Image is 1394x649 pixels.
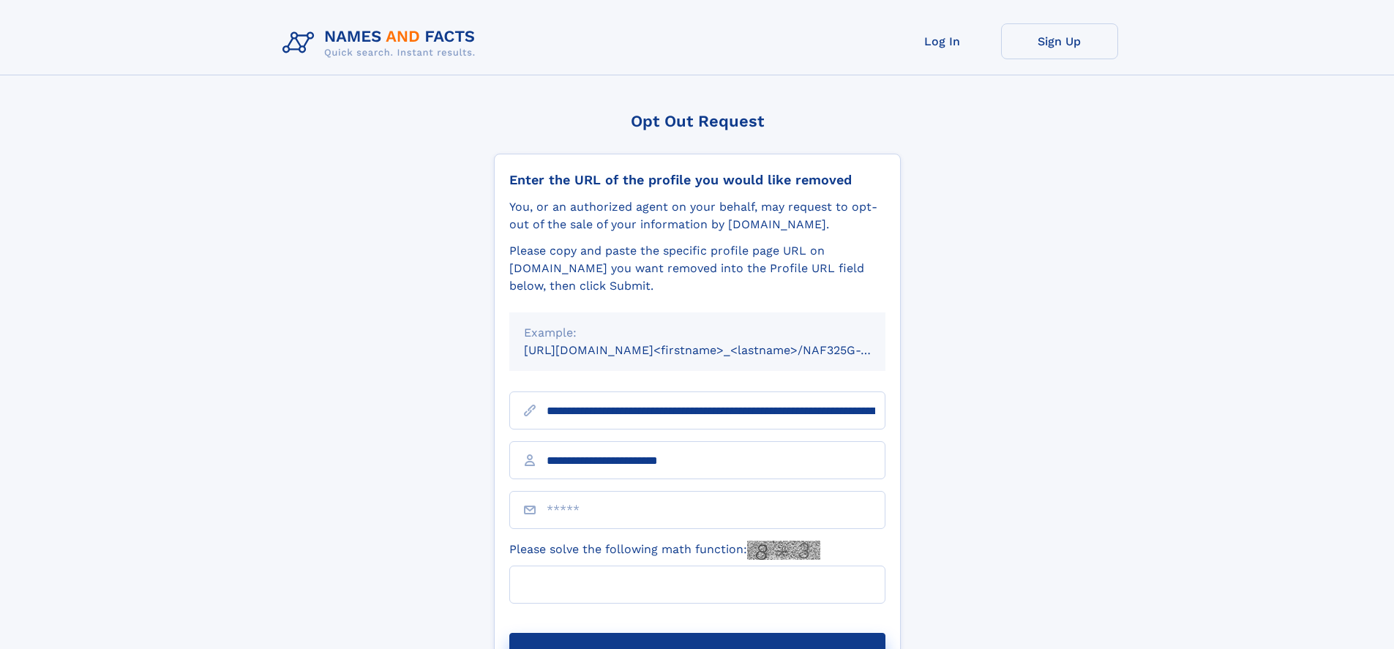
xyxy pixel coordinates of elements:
[509,198,885,233] div: You, or an authorized agent on your behalf, may request to opt-out of the sale of your informatio...
[509,541,820,560] label: Please solve the following math function:
[524,343,913,357] small: [URL][DOMAIN_NAME]<firstname>_<lastname>/NAF325G-xxxxxxxx
[494,112,901,130] div: Opt Out Request
[1001,23,1118,59] a: Sign Up
[509,242,885,295] div: Please copy and paste the specific profile page URL on [DOMAIN_NAME] you want removed into the Pr...
[277,23,487,63] img: Logo Names and Facts
[884,23,1001,59] a: Log In
[509,172,885,188] div: Enter the URL of the profile you would like removed
[524,324,871,342] div: Example:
